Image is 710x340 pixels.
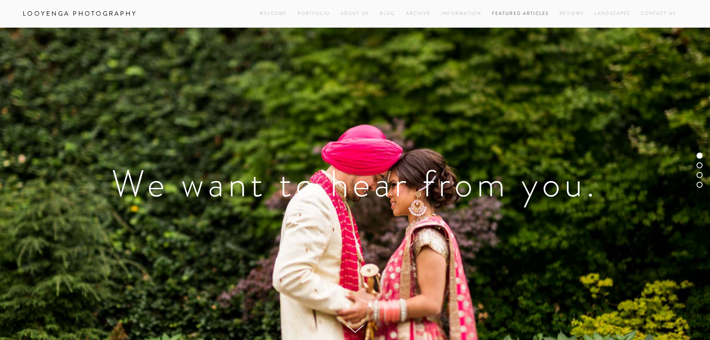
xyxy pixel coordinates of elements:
a: Landscapes [594,9,630,19]
a: Looyenga Photography [17,7,143,20]
a: Contact Us [641,9,676,19]
a: Reviews [559,9,584,19]
a: About Us [341,9,369,19]
a: Archive [406,9,430,19]
h1: We want to hear from you. [23,165,687,202]
a: Information [441,10,481,17]
a: Blog [380,9,395,19]
a: Welcome [259,9,287,19]
a: Featured Articles [492,9,549,19]
a: Portfolio [297,10,329,17]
